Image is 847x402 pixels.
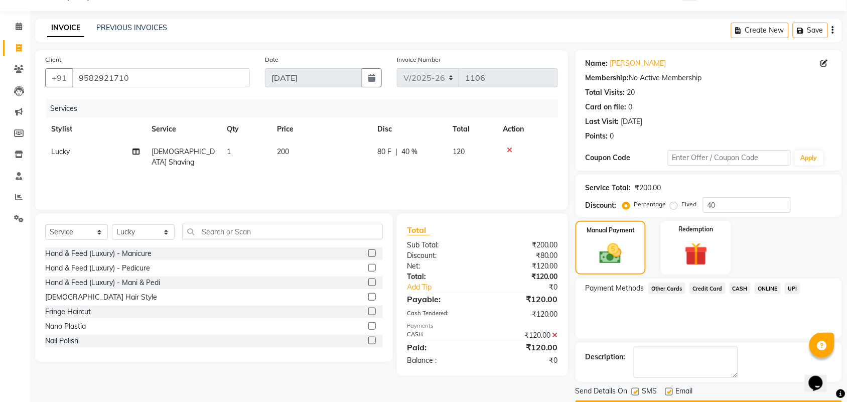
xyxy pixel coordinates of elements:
[146,118,221,141] th: Service
[586,352,626,362] div: Description:
[277,147,289,156] span: 200
[399,355,483,366] div: Balance :
[482,250,566,261] div: ₹80.00
[399,240,483,250] div: Sub Total:
[482,240,566,250] div: ₹200.00
[45,68,73,87] button: +91
[397,55,441,64] label: Invoice Number
[586,153,668,163] div: Coupon Code
[399,330,483,341] div: CASH
[689,283,726,294] span: Credit Card
[45,307,91,317] div: Fringe Haircut
[621,116,643,127] div: [DATE]
[610,131,614,142] div: 0
[482,272,566,282] div: ₹120.00
[731,23,789,38] button: Create New
[45,55,61,64] label: Client
[629,102,633,112] div: 0
[679,225,714,234] label: Redemption
[805,362,837,392] iframe: chat widget
[586,131,608,142] div: Points:
[586,183,631,193] div: Service Total:
[395,147,397,157] span: |
[45,248,152,259] div: Hand & Feed (Luxury) - Manicure
[96,23,167,32] a: PREVIOUS INVOICES
[407,225,430,235] span: Total
[399,272,483,282] div: Total:
[401,147,417,157] span: 40 %
[677,240,715,269] img: _gift.svg
[371,118,447,141] th: Disc
[593,241,629,266] img: _cash.svg
[271,118,371,141] th: Price
[642,386,657,398] span: SMS
[46,99,566,118] div: Services
[453,147,465,156] span: 120
[221,118,271,141] th: Qty
[482,355,566,366] div: ₹0
[482,293,566,305] div: ₹120.00
[45,263,150,274] div: Hand & Feed (Luxury) - Pedicure
[45,278,160,288] div: Hand & Feed (Luxury) - Mani & Pedi
[730,283,751,294] span: CASH
[795,151,823,166] button: Apply
[634,200,666,209] label: Percentage
[51,147,70,156] span: Lucky
[47,19,84,37] a: INVOICE
[496,282,566,293] div: ₹0
[399,341,483,353] div: Paid:
[587,226,635,235] label: Manual Payment
[182,224,383,239] input: Search or Scan
[586,200,617,211] div: Discount:
[586,87,625,98] div: Total Visits:
[447,118,497,141] th: Total
[586,102,627,112] div: Card on file:
[45,118,146,141] th: Stylist
[586,58,608,69] div: Name:
[586,73,832,83] div: No Active Membership
[265,55,278,64] label: Date
[497,118,558,141] th: Action
[152,147,215,167] span: [DEMOGRAPHIC_DATA] Shaving
[399,282,496,293] a: Add Tip
[586,283,644,294] span: Payment Methods
[399,250,483,261] div: Discount:
[755,283,781,294] span: ONLINE
[45,321,86,332] div: Nano Plastia
[45,336,78,346] div: Nail Polish
[576,386,628,398] span: Send Details On
[627,87,635,98] div: 20
[227,147,231,156] span: 1
[482,261,566,272] div: ₹120.00
[586,116,619,127] div: Last Visit:
[586,73,629,83] div: Membership:
[482,341,566,353] div: ₹120.00
[676,386,693,398] span: Email
[377,147,391,157] span: 80 F
[682,200,697,209] label: Fixed
[610,58,666,69] a: [PERSON_NAME]
[793,23,828,38] button: Save
[635,183,661,193] div: ₹200.00
[399,261,483,272] div: Net:
[482,309,566,320] div: ₹120.00
[72,68,250,87] input: Search by Name/Mobile/Email/Code
[407,322,558,330] div: Payments
[668,150,791,166] input: Enter Offer / Coupon Code
[45,292,157,303] div: [DEMOGRAPHIC_DATA] Hair Style
[399,309,483,320] div: Cash Tendered:
[648,283,685,294] span: Other Cards
[785,283,800,294] span: UPI
[482,330,566,341] div: ₹120.00
[399,293,483,305] div: Payable:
